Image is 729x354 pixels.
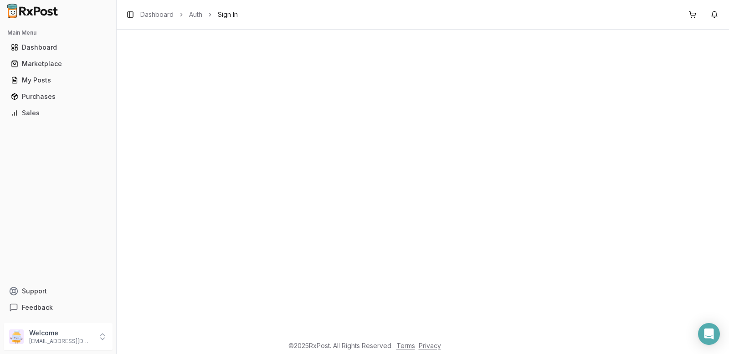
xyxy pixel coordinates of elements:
button: Dashboard [4,40,113,55]
span: Sign In [218,10,238,19]
span: Feedback [22,303,53,312]
a: Privacy [419,342,441,349]
a: My Posts [7,72,109,88]
a: Dashboard [140,10,174,19]
a: Sales [7,105,109,121]
div: Dashboard [11,43,105,52]
a: Marketplace [7,56,109,72]
h2: Main Menu [7,29,109,36]
a: Terms [396,342,415,349]
a: Dashboard [7,39,109,56]
nav: breadcrumb [140,10,238,19]
button: Purchases [4,89,113,104]
a: Auth [189,10,202,19]
div: Marketplace [11,59,105,68]
div: Purchases [11,92,105,101]
button: Marketplace [4,56,113,71]
img: User avatar [9,329,24,344]
img: RxPost Logo [4,4,62,18]
div: My Posts [11,76,105,85]
a: Purchases [7,88,109,105]
div: Open Intercom Messenger [698,323,720,345]
button: My Posts [4,73,113,87]
button: Feedback [4,299,113,316]
p: [EMAIL_ADDRESS][DOMAIN_NAME] [29,338,92,345]
div: Sales [11,108,105,118]
p: Welcome [29,328,92,338]
button: Support [4,283,113,299]
button: Sales [4,106,113,120]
